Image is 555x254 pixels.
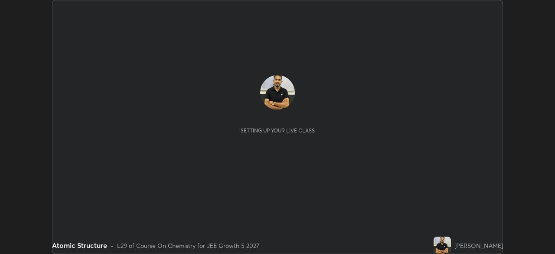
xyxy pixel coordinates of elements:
[117,241,259,250] div: L29 of Course On Chemistry for JEE Growth 5 2027
[454,241,503,250] div: [PERSON_NAME]
[434,237,451,254] img: 4b948ef306c6453ca69e7615344fc06d.jpg
[241,127,315,134] div: Setting up your live class
[111,241,114,250] div: •
[52,240,107,251] div: Atomic Structure
[260,75,295,110] img: 4b948ef306c6453ca69e7615344fc06d.jpg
